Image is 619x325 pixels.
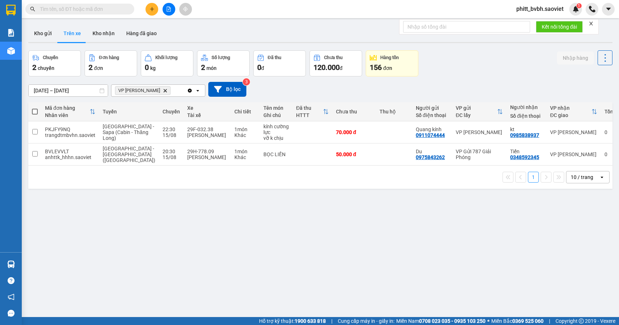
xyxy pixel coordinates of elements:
span: copyright [579,318,584,324]
span: 120.000 [313,63,340,72]
button: Hàng tồn156đơn [366,50,418,76]
div: Số điện thoại [510,113,543,119]
div: VP gửi [456,105,497,111]
div: kính cường lực [263,124,289,135]
div: 0975843262 [416,154,445,160]
div: VP [PERSON_NAME] [456,129,503,135]
span: VP Bảo Hà, close by backspace [115,86,171,95]
div: 10 / trang [571,174,593,181]
div: ĐC giao [550,112,591,118]
span: 2 [89,63,93,72]
span: món [206,65,217,71]
div: Đã thu [296,105,323,111]
div: 15/08 [163,132,180,138]
div: vỡ k chịu [263,135,289,141]
input: Tìm tên, số ĐT hoặc mã đơn [40,5,126,13]
span: message [8,310,15,317]
div: VP [PERSON_NAME] [550,151,597,157]
span: phitt_bvbh.saoviet [511,4,569,13]
button: file-add [163,3,175,16]
div: Xe [187,105,227,111]
img: logo-vxr [6,5,16,16]
span: plus [149,7,155,12]
strong: 0369 525 060 [512,318,544,324]
span: close [589,21,594,26]
div: HTTT [296,112,323,118]
div: kt [510,126,543,132]
span: 0 [257,63,261,72]
span: đ [261,65,264,71]
button: Khối lượng0kg [141,50,193,76]
div: Quang kính [416,126,448,132]
div: Tài xế [187,112,227,118]
span: | [331,317,332,325]
div: Đơn hàng [99,55,119,60]
button: 1 [528,172,539,183]
div: trangdtmbvhn.saoviet [45,132,95,138]
span: | [549,317,550,325]
img: warehouse-icon [7,261,15,268]
sup: 3 [243,78,250,86]
span: Cung cấp máy in - giấy in: [338,317,394,325]
button: caret-down [602,3,615,16]
div: Chuyến [163,109,180,114]
svg: Delete [163,88,167,93]
img: warehouse-icon [7,47,15,55]
span: 2 [201,63,205,72]
div: Khác [234,154,256,160]
button: Kết nối tổng đài [536,21,583,33]
div: Chuyến [43,55,58,60]
div: VP nhận [550,105,591,111]
th: Toggle SortBy [41,102,99,121]
div: Thu hộ [380,109,409,114]
span: 156 [370,63,382,72]
div: Nhân viên [45,112,90,118]
button: Đơn hàng2đơn [85,50,137,76]
button: Nhập hàng [557,51,594,64]
div: Người nhận [510,104,543,110]
div: Đã thu [268,55,281,60]
span: VP Bảo Hà [118,88,160,93]
span: notification [8,293,15,300]
strong: 0708 023 035 - 0935 103 250 [419,318,485,324]
div: 50.000 đ [336,151,372,157]
span: 1 [578,3,580,8]
img: icon-new-feature [573,6,579,12]
span: 0 [145,63,149,72]
span: Miền Bắc [491,317,544,325]
div: [PERSON_NAME] [187,132,227,138]
button: Bộ lọc [208,82,246,97]
div: BỌC LIỀN [263,151,289,157]
input: Nhập số tổng đài [403,21,530,33]
span: search [30,7,35,12]
button: Đã thu0đ [253,50,306,76]
th: Toggle SortBy [292,102,332,121]
img: solution-icon [7,29,15,37]
button: plus [145,3,158,16]
span: 2 [32,63,36,72]
div: 22:30 [163,126,180,132]
button: Kho nhận [87,25,120,42]
div: Tiến [510,149,543,154]
svg: open [195,88,201,93]
div: Du [416,149,448,154]
span: caret-down [605,6,612,12]
div: 29F-032.38 [187,126,227,132]
div: Tuyến [103,109,155,114]
button: aim [179,3,192,16]
img: phone-icon [589,6,595,12]
input: Select a date range. [29,85,108,96]
div: ĐC lấy [456,112,497,118]
span: kg [150,65,156,71]
span: [GEOGRAPHIC_DATA] - [GEOGRAPHIC_DATA] ([GEOGRAPHIC_DATA]) [103,146,155,163]
div: Mã đơn hàng [45,105,90,111]
button: Số lượng2món [197,50,250,76]
svg: Clear all [187,88,193,93]
div: 0348592345 [510,154,539,160]
sup: 1 [577,3,582,8]
div: Ghi chú [263,112,289,118]
div: 15/08 [163,154,180,160]
div: Số lượng [212,55,230,60]
div: anhttk_hhhn.saoviet [45,154,95,160]
div: 20:30 [163,149,180,154]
